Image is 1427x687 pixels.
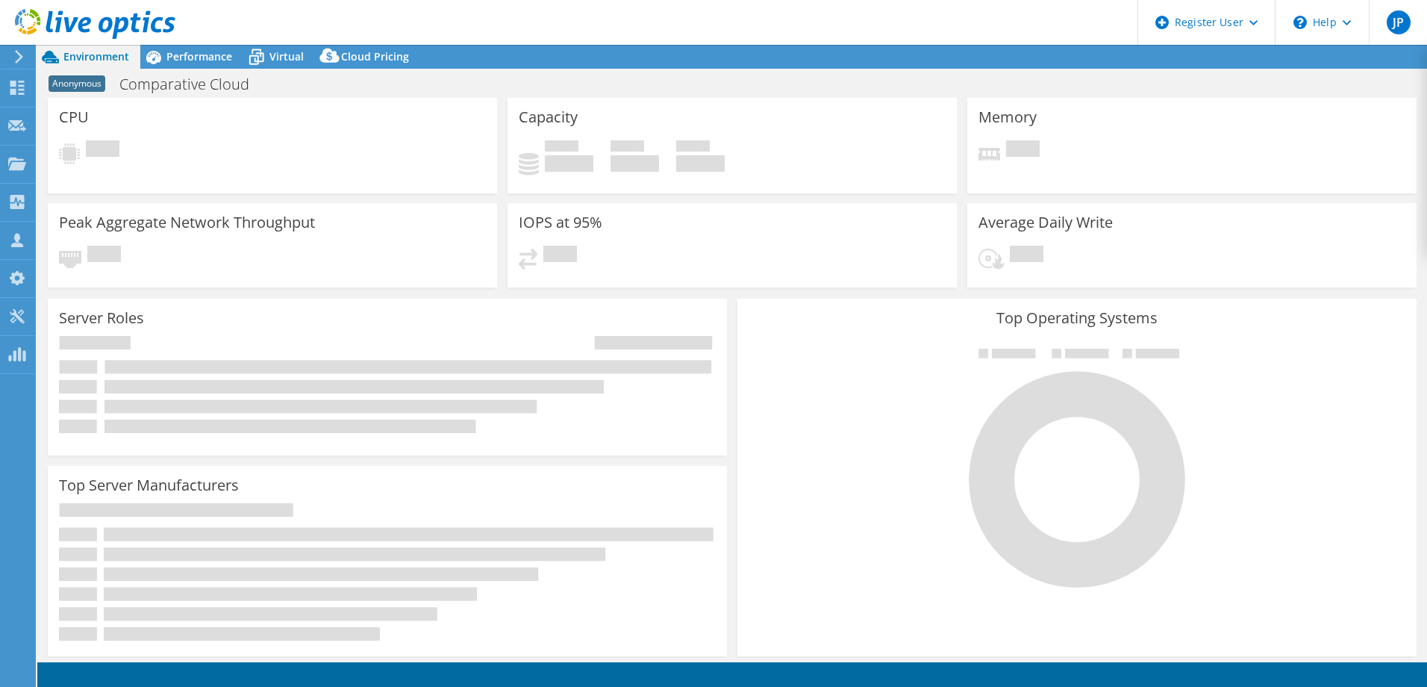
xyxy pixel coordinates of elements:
[676,140,710,155] span: Total
[269,49,304,63] span: Virtual
[978,109,1037,125] h3: Memory
[1006,140,1040,161] span: Pending
[1387,10,1411,34] span: JP
[978,214,1113,231] h3: Average Daily Write
[87,246,121,266] span: Pending
[59,310,144,326] h3: Server Roles
[545,155,593,172] h4: 0 GiB
[519,109,578,125] h3: Capacity
[519,214,602,231] h3: IOPS at 95%
[341,49,409,63] span: Cloud Pricing
[86,140,119,161] span: Pending
[543,246,577,266] span: Pending
[611,155,659,172] h4: 0 GiB
[59,477,239,494] h3: Top Server Manufacturers
[545,140,578,155] span: Used
[113,76,272,93] h1: Comparative Cloud
[166,49,232,63] span: Performance
[1010,246,1043,266] span: Pending
[1293,16,1307,29] svg: \n
[749,310,1405,326] h3: Top Operating Systems
[49,75,105,92] span: Anonymous
[676,155,725,172] h4: 0 GiB
[59,109,89,125] h3: CPU
[59,214,315,231] h3: Peak Aggregate Network Throughput
[63,49,129,63] span: Environment
[611,140,644,155] span: Free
